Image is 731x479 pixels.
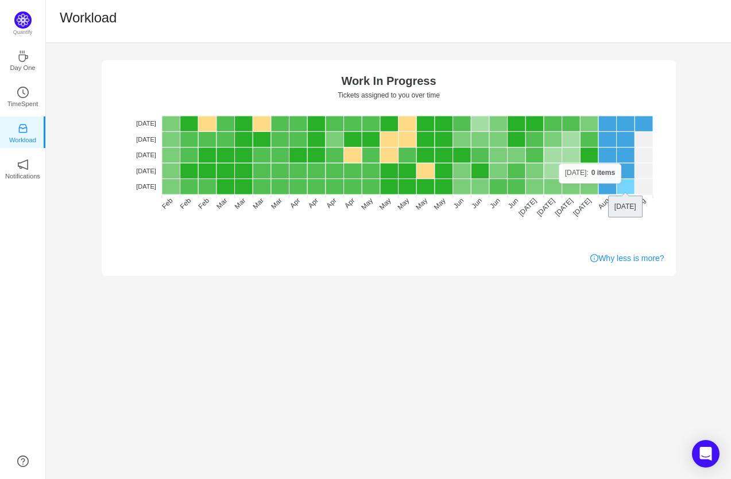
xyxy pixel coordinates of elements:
tspan: Mar [233,197,247,211]
tspan: [DATE] [136,168,156,174]
div: Open Intercom Messenger [692,440,720,468]
tspan: Jun [470,197,484,211]
tspan: [DATE] [136,136,156,143]
p: TimeSpent [7,99,38,109]
text: Tickets assigned to you over time [338,91,440,99]
tspan: May [414,197,429,212]
tspan: Aug [596,197,610,211]
tspan: Mar [215,197,229,211]
tspan: [DATE] [517,197,538,218]
tspan: Mar [251,197,265,211]
tspan: Jun [451,197,465,211]
tspan: May [359,197,374,212]
tspan: Aug [614,197,629,211]
tspan: Feb [160,196,175,211]
a: icon: clock-circleTimeSpent [17,90,29,102]
i: icon: inbox [17,123,29,134]
img: Quantify [14,11,32,29]
tspan: [DATE] [136,183,156,190]
a: icon: notificationNotifications [17,162,29,174]
i: icon: info-circle [590,254,598,262]
tspan: May [432,197,447,212]
tspan: Apr [343,197,356,210]
tspan: Apr [306,197,319,210]
a: Why less is more? [590,252,664,264]
tspan: Jun [488,197,502,211]
p: Notifications [5,171,40,181]
a: icon: coffeeDay One [17,54,29,65]
a: icon: inboxWorkload [17,126,29,138]
tspan: Mar [269,197,284,211]
tspan: May [396,197,411,212]
tspan: May [377,197,392,212]
tspan: Apr [288,197,301,210]
tspan: [DATE] [535,197,556,218]
tspan: [DATE] [136,151,156,158]
tspan: Apr [324,197,338,210]
tspan: [DATE] [571,197,593,218]
a: icon: question-circle [17,455,29,467]
i: icon: notification [17,159,29,170]
text: Work In Progress [341,75,436,87]
h1: Workload [60,9,117,26]
tspan: Feb [178,196,192,211]
tspan: Feb [196,196,211,211]
tspan: Aug [633,197,647,211]
tspan: [DATE] [553,197,574,218]
tspan: Jun [506,197,520,211]
p: Quantify [13,29,33,37]
p: Workload [9,135,36,145]
p: Day One [10,63,35,73]
i: icon: coffee [17,50,29,62]
tspan: [DATE] [136,120,156,127]
i: icon: clock-circle [17,87,29,98]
